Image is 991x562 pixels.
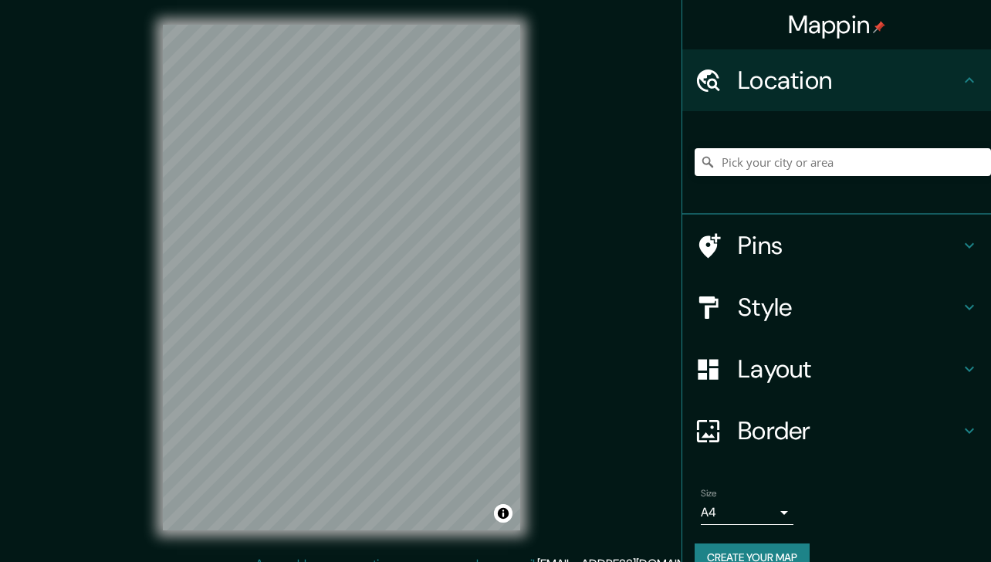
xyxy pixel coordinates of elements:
[682,215,991,276] div: Pins
[682,338,991,400] div: Layout
[701,487,717,500] label: Size
[682,49,991,111] div: Location
[494,504,512,523] button: Toggle attribution
[695,148,991,176] input: Pick your city or area
[682,276,991,338] div: Style
[738,65,960,96] h4: Location
[701,500,793,525] div: A4
[873,21,885,33] img: pin-icon.png
[738,230,960,261] h4: Pins
[788,9,886,40] h4: Mappin
[682,400,991,462] div: Border
[738,415,960,446] h4: Border
[163,25,520,530] canvas: Map
[738,292,960,323] h4: Style
[738,354,960,384] h4: Layout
